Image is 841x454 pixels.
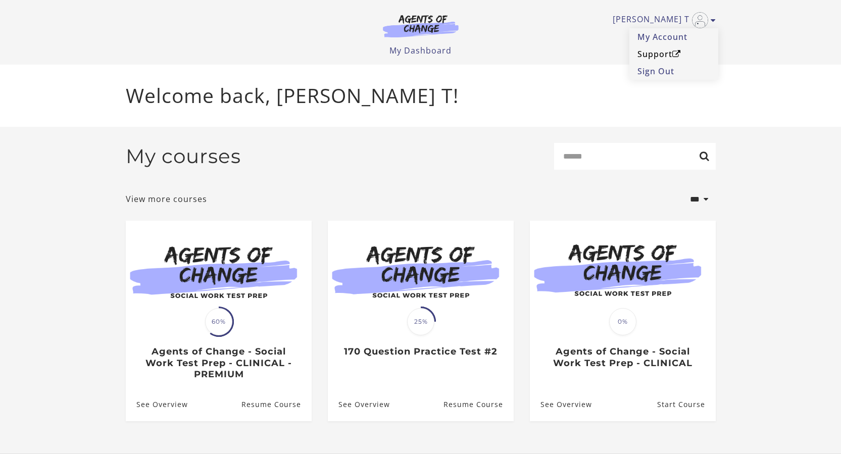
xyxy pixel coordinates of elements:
span: 25% [407,308,434,335]
a: Toggle menu [613,12,711,28]
a: SupportOpen in a new window [629,45,718,63]
a: Sign Out [629,63,718,80]
a: Agents of Change - Social Work Test Prep - CLINICAL - PREMIUM: Resume Course [241,388,311,421]
h3: 170 Question Practice Test #2 [338,346,503,358]
p: Welcome back, [PERSON_NAME] T! [126,81,716,111]
span: 0% [609,308,636,335]
a: My Account [629,28,718,45]
h2: My courses [126,144,241,168]
a: 170 Question Practice Test #2: See Overview [328,388,390,421]
img: Agents of Change Logo [372,14,469,37]
a: My Dashboard [389,45,452,56]
a: Agents of Change - Social Work Test Prep - CLINICAL - PREMIUM: See Overview [126,388,188,421]
h3: Agents of Change - Social Work Test Prep - CLINICAL [540,346,705,369]
a: Agents of Change - Social Work Test Prep - CLINICAL: See Overview [530,388,592,421]
h3: Agents of Change - Social Work Test Prep - CLINICAL - PREMIUM [136,346,301,380]
a: 170 Question Practice Test #2: Resume Course [443,388,513,421]
i: Open in a new window [672,50,681,58]
span: 60% [205,308,232,335]
a: Agents of Change - Social Work Test Prep - CLINICAL: Resume Course [657,388,715,421]
a: View more courses [126,193,207,205]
